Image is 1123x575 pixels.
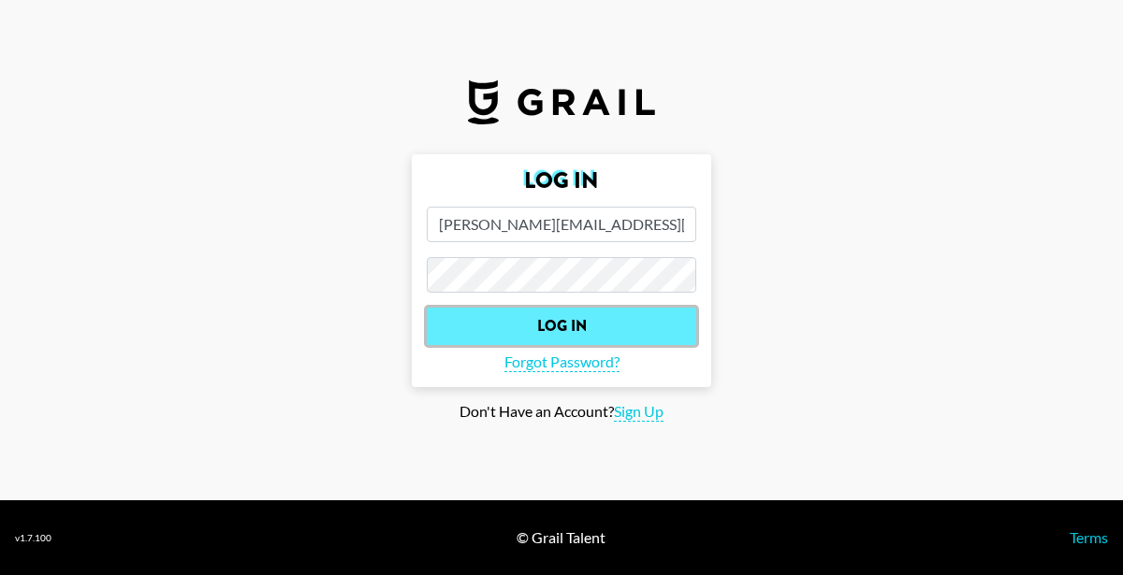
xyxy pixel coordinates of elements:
[614,402,664,422] span: Sign Up
[468,79,655,124] img: Grail Talent Logo
[427,207,696,242] input: Email
[517,528,605,547] div: © Grail Talent
[427,308,696,345] input: Log In
[15,532,51,544] div: v 1.7.100
[1070,528,1108,546] a: Terms
[504,352,620,372] span: Forgot Password?
[15,402,1108,422] div: Don't Have an Account?
[427,169,696,192] h2: Log In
